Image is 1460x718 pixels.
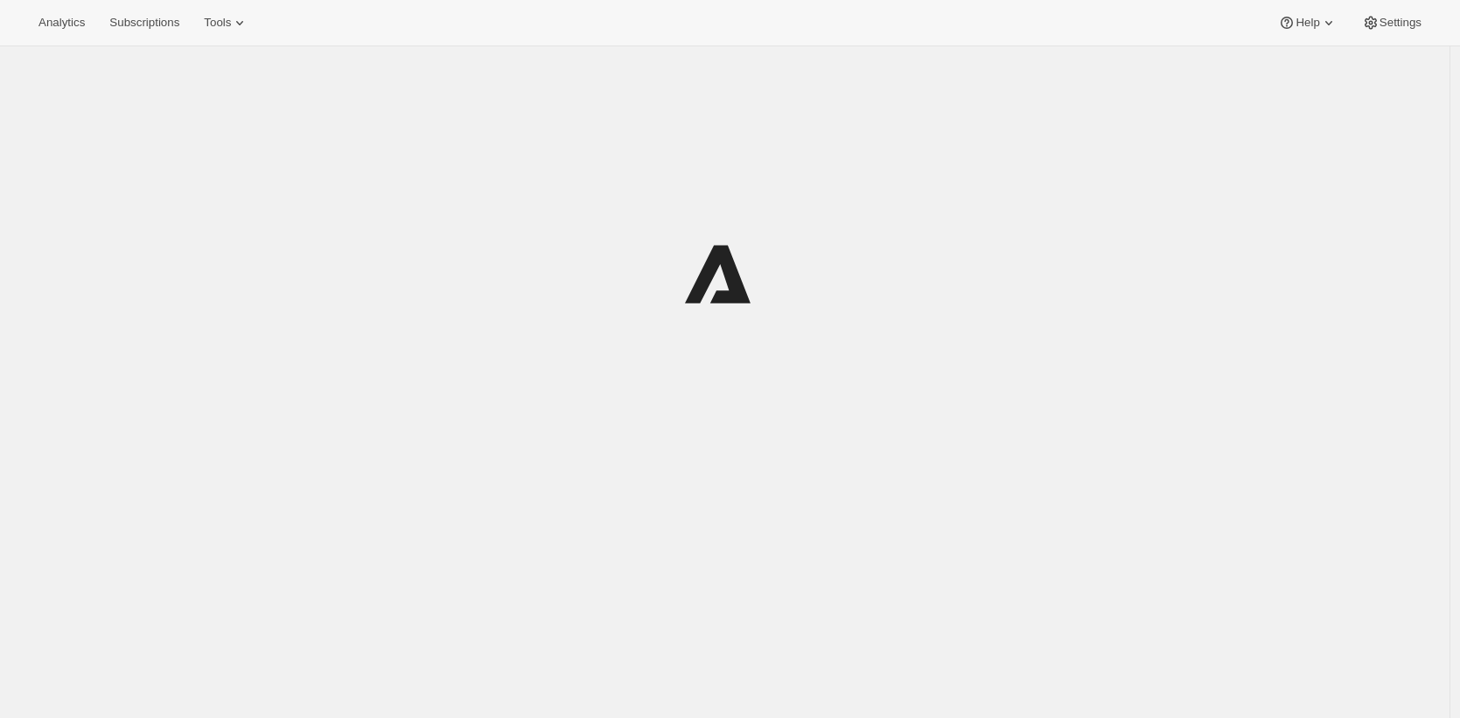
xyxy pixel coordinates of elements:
button: Analytics [28,10,95,35]
span: Subscriptions [109,16,179,30]
span: Analytics [38,16,85,30]
button: Help [1268,10,1347,35]
button: Settings [1352,10,1432,35]
button: Subscriptions [99,10,190,35]
span: Help [1296,16,1319,30]
button: Tools [193,10,259,35]
span: Settings [1380,16,1422,30]
span: Tools [204,16,231,30]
